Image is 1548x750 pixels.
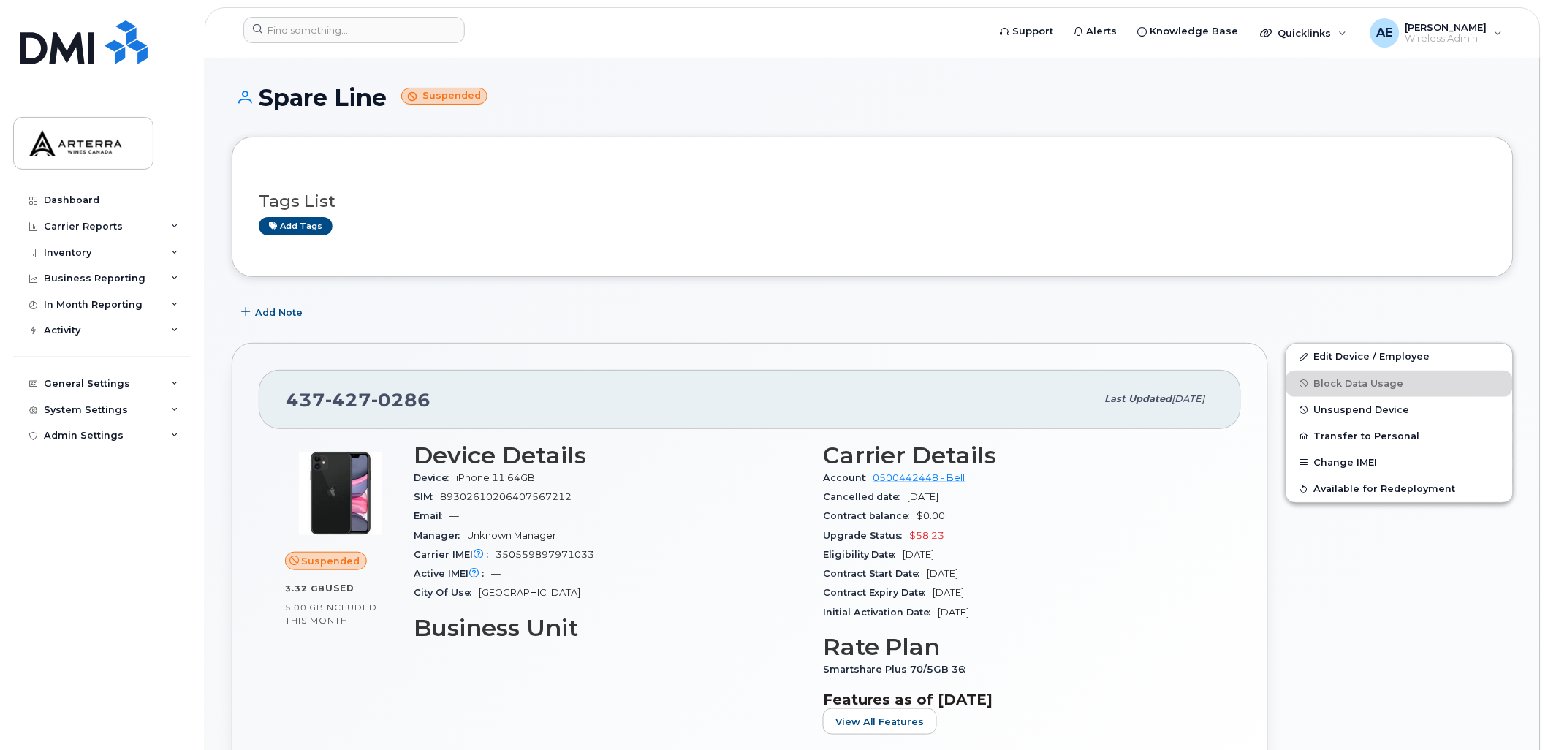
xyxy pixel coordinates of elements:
button: Block Data Usage [1286,371,1513,397]
span: — [491,568,501,579]
span: Suspended [302,554,360,568]
a: Edit Device / Employee [1286,344,1513,370]
span: Manager [414,530,467,541]
span: [DATE] [927,568,959,579]
h3: Carrier Details [823,442,1215,469]
button: View All Features [823,708,937,735]
span: Available for Redeployment [1314,483,1456,494]
span: SIM [414,491,440,502]
span: [GEOGRAPHIC_DATA] [479,587,580,598]
span: 89302610206407567212 [440,491,572,502]
span: 427 [325,389,371,411]
span: [DATE] [908,491,939,502]
span: Contract Start Date [823,568,927,579]
span: Add Note [255,306,303,319]
h3: Device Details [414,442,805,469]
span: Carrier IMEI [414,549,496,560]
button: Transfer to Personal [1286,423,1513,450]
span: Unknown Manager [467,530,556,541]
span: Eligibility Date [823,549,903,560]
span: Smartshare Plus 70/5GB 36 [823,664,974,675]
span: Email [414,510,449,521]
span: used [325,583,354,594]
span: View All Features [835,715,925,729]
span: Active IMEI [414,568,491,579]
span: 350559897971033 [496,549,594,560]
button: Add Note [232,299,315,325]
img: iPhone_11.jpg [297,450,384,537]
span: 5.00 GB [285,602,324,613]
span: Last updated [1105,393,1172,404]
a: 0500442448 - Bell [873,472,965,483]
h3: Business Unit [414,615,805,641]
span: Account [823,472,873,483]
span: 3.32 GB [285,583,325,594]
span: Device [414,472,456,483]
span: [DATE] [933,587,965,598]
button: Change IMEI [1286,450,1513,476]
span: $58.23 [910,530,945,541]
a: Add tags [259,217,333,235]
span: 0286 [371,389,430,411]
span: City Of Use [414,587,479,598]
span: [DATE] [903,549,935,560]
span: Upgrade Status [823,530,910,541]
span: Unsuspend Device [1314,404,1410,415]
span: Contract balance [823,510,917,521]
span: iPhone 11 64GB [456,472,535,483]
span: included this month [285,602,377,626]
span: — [449,510,459,521]
span: Initial Activation Date [823,607,938,618]
h1: Spare Line [232,85,1514,110]
button: Available for Redeployment [1286,476,1513,502]
h3: Features as of [DATE] [823,691,1215,708]
small: Suspended [401,88,487,105]
span: [DATE] [938,607,970,618]
span: Contract Expiry Date [823,587,933,598]
span: $0.00 [917,510,946,521]
span: [DATE] [1172,393,1205,404]
span: Cancelled date [823,491,908,502]
button: Unsuspend Device [1286,397,1513,423]
h3: Rate Plan [823,634,1215,660]
span: 437 [286,389,430,411]
h3: Tags List [259,192,1487,211]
